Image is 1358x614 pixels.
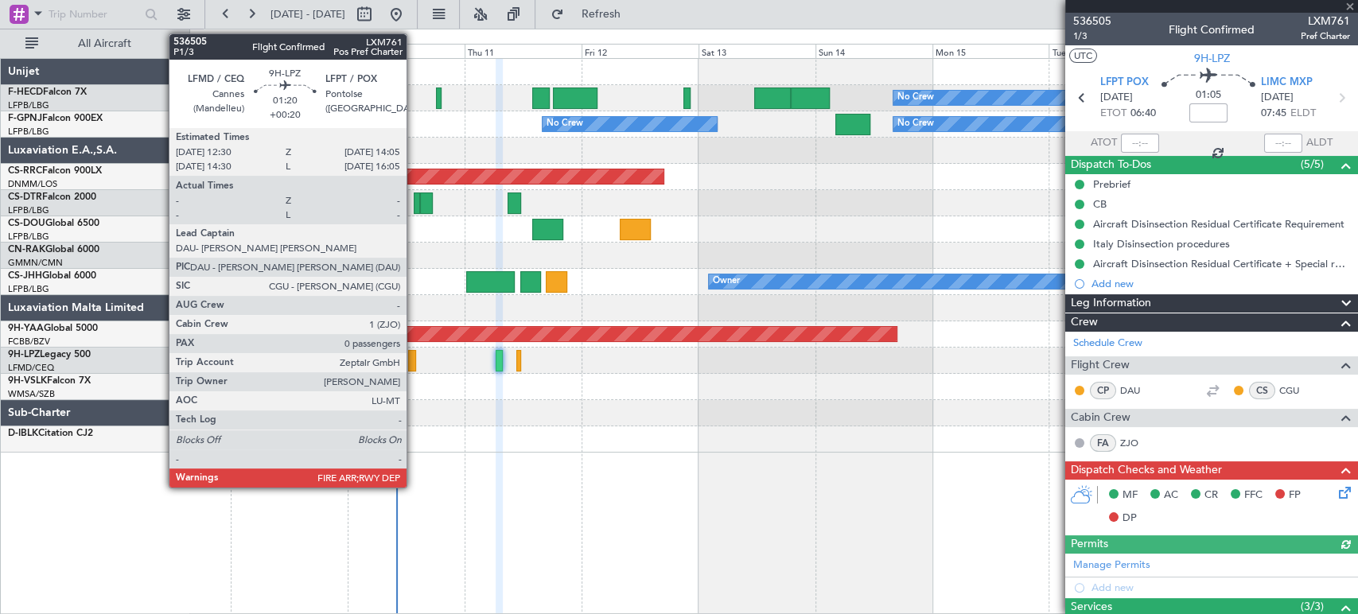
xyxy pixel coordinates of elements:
a: D-IBLKCitation CJ2 [8,429,93,438]
a: LFMD/CEQ [8,362,54,374]
span: ALDT [1306,135,1333,151]
span: 01:05 [1196,87,1221,103]
input: Trip Number [49,2,140,26]
span: AC [1164,488,1178,503]
div: Sat 13 [698,44,815,58]
span: DP [1123,511,1137,527]
div: Planned Maint [GEOGRAPHIC_DATA] ([GEOGRAPHIC_DATA]) [152,165,403,188]
div: Owner [713,270,740,293]
span: Leg Information [1071,294,1151,313]
div: Aircraft Disinsection Residual Certificate + Special request [1093,257,1350,270]
div: Tue 16 [1049,44,1165,58]
span: CS-RRC [8,166,42,176]
span: Dispatch To-Dos [1071,156,1151,174]
a: CS-DOUGlobal 6500 [8,219,99,228]
span: [DATE] [1100,90,1133,106]
span: [DATE] [1261,90,1294,106]
span: ATOT [1091,135,1117,151]
span: F-GPNJ [8,114,42,123]
div: Wed 10 [348,44,465,58]
span: FP [1289,488,1301,503]
button: Refresh [543,2,639,27]
a: LFPB/LBG [8,283,49,295]
span: 536505 [1073,13,1111,29]
span: LIMC MXP [1261,75,1313,91]
div: [DATE] [193,32,220,45]
div: Fri 12 [582,44,698,58]
span: ELDT [1290,106,1316,122]
span: 9H-VSLK [8,376,47,386]
span: (5/5) [1301,156,1324,173]
span: CS-DOU [8,219,45,228]
span: 9H-YAA [8,324,44,333]
button: All Aircraft [18,31,173,56]
a: ZJO [1120,436,1156,450]
a: Schedule Crew [1073,336,1142,352]
a: LFPB/LBG [8,126,49,138]
span: CN-RAK [8,245,45,255]
a: F-GPNJFalcon 900EX [8,114,103,123]
div: Flight Confirmed [1169,21,1255,38]
span: F-HECD [8,87,43,97]
span: D-IBLK [8,429,38,438]
span: Pref Charter [1301,29,1350,43]
span: LXM761 [1301,13,1350,29]
div: Prebrief [1093,177,1130,191]
a: GMMN/CMN [8,257,63,269]
div: No Crew [897,112,934,136]
div: Mon 15 [932,44,1049,58]
a: CGU [1279,383,1315,398]
div: Italy Disinsection procedures [1093,237,1230,251]
div: Tue 9 [231,44,348,58]
span: Dispatch Checks and Weather [1071,461,1222,480]
a: CS-RRCFalcon 900LX [8,166,102,176]
div: Add new [1091,277,1350,290]
a: LFPB/LBG [8,204,49,216]
div: Sun 14 [815,44,932,58]
span: Cabin Crew [1071,409,1130,427]
a: LFPB/LBG [8,99,49,111]
div: CS [1249,382,1275,399]
span: All Aircraft [41,38,168,49]
div: Aircraft Disinsection Residual Certificate Requirement [1093,217,1344,231]
span: Refresh [567,9,634,20]
div: FA [1090,434,1116,452]
button: UTC [1069,49,1097,63]
span: CS-DTR [8,192,42,202]
div: Thu 11 [465,44,582,58]
a: FCBB/BZV [8,336,50,348]
a: 9H-LPZLegacy 500 [8,350,91,359]
a: CS-JHHGlobal 6000 [8,271,96,281]
span: 9H-LPZ [8,350,40,359]
a: CS-DTRFalcon 2000 [8,192,96,202]
a: 9H-YAAGlobal 5000 [8,324,98,333]
span: 1/3 [1073,29,1111,43]
span: Flight Crew [1071,356,1130,375]
span: 9H-LPZ [1194,50,1230,67]
span: MF [1123,488,1138,503]
span: [DATE] - [DATE] [270,7,345,21]
a: CN-RAKGlobal 6000 [8,245,99,255]
div: CP [1090,382,1116,399]
span: Crew [1071,313,1098,332]
span: FFC [1244,488,1263,503]
a: 9H-VSLKFalcon 7X [8,376,91,386]
a: DNMM/LOS [8,178,57,190]
span: ETOT [1100,106,1126,122]
a: LFPB/LBG [8,231,49,243]
span: CS-JHH [8,271,42,281]
span: 06:40 [1130,106,1156,122]
span: LFPT POX [1100,75,1149,91]
div: No Crew [547,112,583,136]
a: DAU [1120,383,1156,398]
div: No Crew [897,86,934,110]
div: CB [1093,197,1107,211]
a: WMSA/SZB [8,388,55,400]
span: 07:45 [1261,106,1286,122]
span: CR [1204,488,1218,503]
a: F-HECDFalcon 7X [8,87,87,97]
